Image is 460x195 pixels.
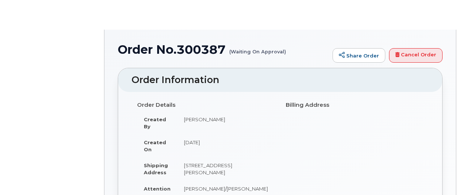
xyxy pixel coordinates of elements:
h4: Order Details [137,102,275,108]
h4: Billing Address [286,102,423,108]
h2: Order Information [132,75,429,85]
strong: Created By [144,116,166,129]
strong: Attention [144,186,171,192]
strong: Shipping Address [144,162,168,175]
td: [DATE] [177,134,275,157]
small: (Waiting On Approval) [229,43,286,54]
strong: Created On [144,139,166,152]
a: Share Order [333,48,385,63]
h1: Order No.300387 [118,43,329,56]
a: Cancel Order [389,48,443,63]
td: [PERSON_NAME] [177,111,275,134]
td: [STREET_ADDRESS][PERSON_NAME] [177,157,275,180]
